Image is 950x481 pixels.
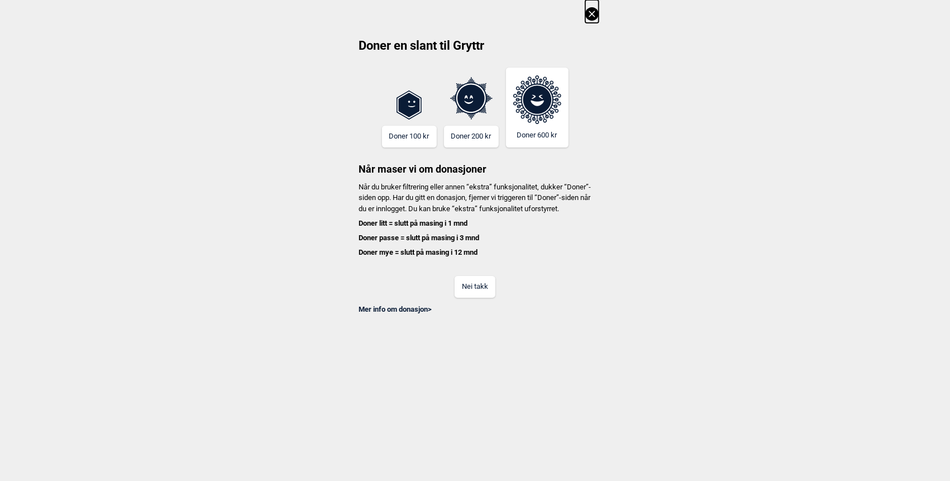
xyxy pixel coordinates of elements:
b: Doner passe = slutt på masing i 3 mnd [359,234,480,242]
button: Doner 100 kr [382,126,437,147]
b: Doner litt = slutt på masing i 1 mnd [359,219,468,227]
h3: Når maser vi om donasjoner [352,147,599,176]
a: Mer info om donasjon> [359,305,432,313]
button: Nei takk [455,276,495,298]
button: Doner 600 kr [506,68,569,147]
button: Doner 200 kr [444,126,499,147]
h2: Doner en slant til Gryttr [352,37,599,62]
p: Når du bruker filtrering eller annen “ekstra” funksjonalitet, dukker “Doner”-siden opp. Har du gi... [352,182,599,258]
b: Doner mye = slutt på masing i 12 mnd [359,248,478,256]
